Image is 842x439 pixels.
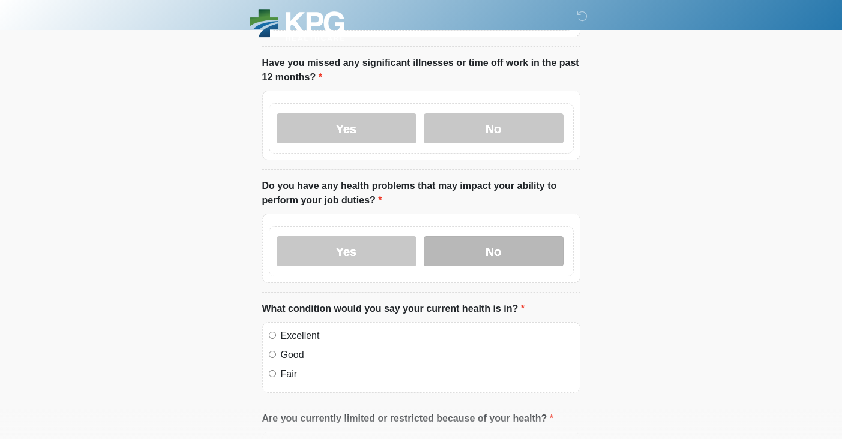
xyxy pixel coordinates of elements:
label: No [424,113,564,143]
input: Fair [269,370,276,377]
label: What condition would you say your current health is in? [262,302,525,316]
label: Are you currently limited or restricted because of your health? [262,411,553,426]
label: Have you missed any significant illnesses or time off work in the past 12 months? [262,56,580,85]
label: Fair [281,367,574,381]
label: Good [281,348,574,362]
input: Good [269,351,276,358]
label: No [424,236,564,266]
img: KPG Healthcare Logo [250,9,344,41]
label: Yes [277,113,416,143]
label: Do you have any health problems that may impact your ability to perform your job duties? [262,179,580,208]
input: Excellent [269,332,276,339]
label: Excellent [281,329,574,343]
label: Yes [277,236,416,266]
